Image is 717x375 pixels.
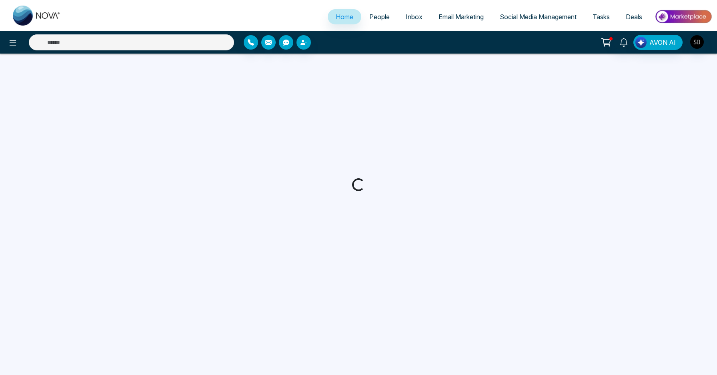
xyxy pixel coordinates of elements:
a: Deals [618,9,650,24]
a: Home [328,9,361,24]
img: Nova CRM Logo [13,6,61,26]
button: AVON AI [633,35,683,50]
span: Email Marketing [439,13,484,21]
a: People [361,9,398,24]
span: Home [336,13,353,21]
a: Tasks [585,9,618,24]
span: Social Media Management [500,13,577,21]
a: Social Media Management [492,9,585,24]
img: User Avatar [690,35,704,49]
a: Inbox [398,9,431,24]
span: Inbox [406,13,423,21]
span: AVON AI [649,38,676,47]
img: Lead Flow [635,37,647,48]
a: Email Marketing [431,9,492,24]
span: People [369,13,390,21]
span: Tasks [593,13,610,21]
span: Deals [626,13,642,21]
img: Market-place.gif [654,8,712,26]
